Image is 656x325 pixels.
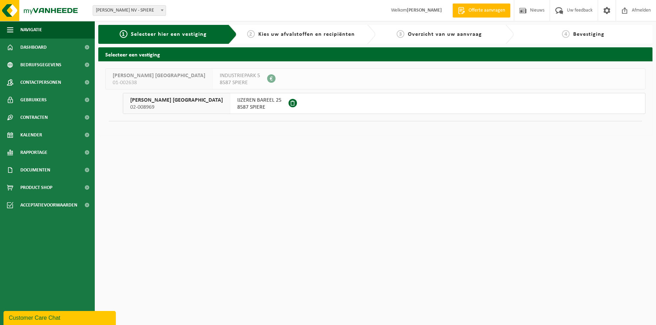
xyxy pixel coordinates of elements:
span: Kies uw afvalstoffen en recipiënten [258,32,355,37]
span: Dashboard [20,39,47,56]
span: 01-002638 [113,79,205,86]
span: Product Shop [20,179,52,196]
span: 4 [562,30,570,38]
span: IJZEREN BAREEL 25 [237,97,281,104]
span: 2 [247,30,255,38]
span: VINCENT SHEPPARD NV - SPIERE [93,5,166,16]
span: Bevestiging [573,32,604,37]
span: Overzicht van uw aanvraag [408,32,482,37]
span: Contracten [20,109,48,126]
span: 3 [397,30,404,38]
span: Gebruikers [20,91,47,109]
span: 02-008969 [130,104,223,111]
strong: [PERSON_NAME] [407,8,442,13]
span: [PERSON_NAME] [GEOGRAPHIC_DATA] [113,72,205,79]
span: Documenten [20,161,50,179]
a: Offerte aanvragen [452,4,510,18]
span: 1 [120,30,127,38]
h2: Selecteer een vestiging [98,47,652,61]
span: Bedrijfsgegevens [20,56,61,74]
span: INDUSTRIEPARK 5 [220,72,260,79]
span: Rapportage [20,144,47,161]
span: Offerte aanvragen [467,7,507,14]
span: 8587 SPIERE [220,79,260,86]
iframe: chat widget [4,310,117,325]
span: Selecteer hier een vestiging [131,32,207,37]
button: [PERSON_NAME] [GEOGRAPHIC_DATA] 02-008969 IJZEREN BAREEL 258587 SPIERE [123,93,645,114]
span: Contactpersonen [20,74,61,91]
span: Acceptatievoorwaarden [20,196,77,214]
span: [PERSON_NAME] [GEOGRAPHIC_DATA] [130,97,223,104]
span: VINCENT SHEPPARD NV - SPIERE [93,6,166,15]
span: Kalender [20,126,42,144]
span: 8587 SPIERE [237,104,281,111]
span: Navigatie [20,21,42,39]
